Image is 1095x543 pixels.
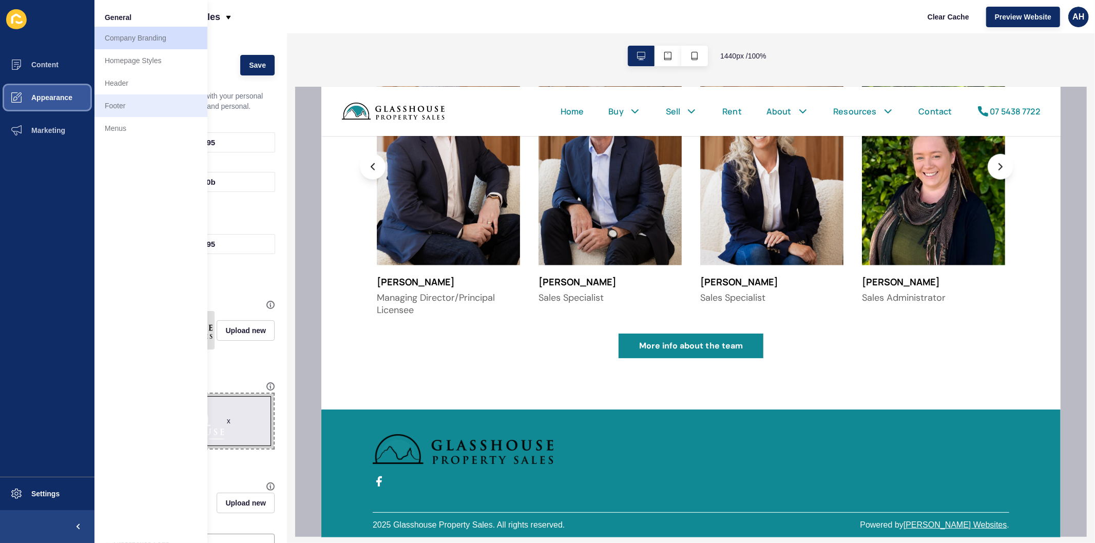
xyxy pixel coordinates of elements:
a: Home [239,18,263,31]
p: Managing Director/Principal Licensee [55,205,199,229]
span: 1440 px / 100 % [720,51,766,61]
a: Homepage Styles [94,49,207,72]
a: Resources [512,18,555,31]
span: Upload new [225,498,266,508]
button: Save [240,55,275,75]
span: General [105,12,131,23]
span: Upload new [225,325,266,336]
span: AH [1072,12,1084,22]
a: Rent [401,18,420,31]
p: Powered by . [539,433,688,443]
a: Header [94,72,207,94]
a: 07 5438 7722 [656,18,719,31]
p: 2025 Glasshouse Property Sales. All rights reserved. [51,433,243,443]
p: Sales Specialist [217,205,295,217]
a: Sell [344,18,359,31]
a: More info about the team [297,247,442,271]
button: Upload new [217,493,275,513]
span: Clear Cache [928,12,969,22]
button: Preview Website [986,7,1060,27]
a: [PERSON_NAME] [541,189,624,202]
p: Sales Specialist [379,205,457,217]
p: Sales Administrator [541,205,624,217]
span: Save [249,60,266,70]
span: Preview Website [995,12,1051,22]
a: [PERSON_NAME] [55,189,199,202]
a: Footer [94,94,207,117]
div: 07 5438 7722 [669,18,719,31]
a: Buy [287,18,302,31]
div: x [227,416,230,426]
a: [PERSON_NAME] [379,189,457,202]
a: About [445,18,470,31]
a: [PERSON_NAME] Websites [582,434,686,442]
a: [PERSON_NAME] [217,189,295,202]
img: Glasshouse Logo [51,347,232,378]
a: Contact [598,18,631,31]
button: Upload new [217,320,275,341]
img: Glasshouse Logo [21,10,123,39]
a: Company Branding [94,27,207,49]
button: Clear Cache [919,7,978,27]
a: Menus [94,117,207,140]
